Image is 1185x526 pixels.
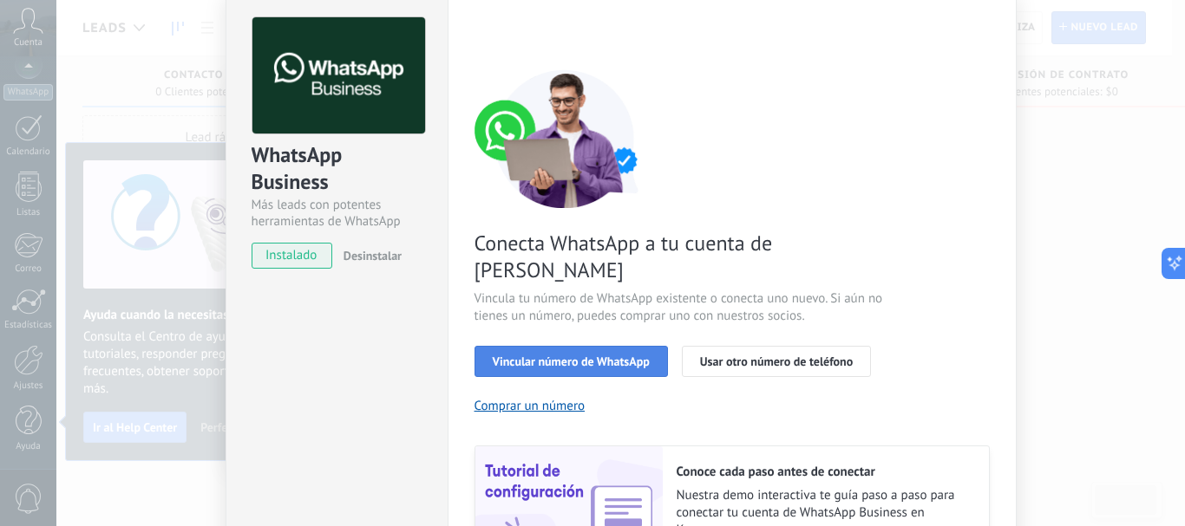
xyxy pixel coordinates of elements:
[682,346,871,377] button: Usar otro número de teléfono
[252,17,425,134] img: logo_main.png
[493,355,650,367] span: Vincular número de WhatsApp
[252,243,331,269] span: instalado
[475,230,887,283] span: Conecta WhatsApp a tu cuenta de [PERSON_NAME]
[252,197,422,230] div: Más leads con potentes herramientas de WhatsApp
[700,355,853,367] span: Usar otro número de teléfono
[252,141,422,197] div: WhatsApp Business
[344,248,402,263] span: Desinstalar
[475,69,657,208] img: connect number
[475,290,887,325] span: Vincula tu número de WhatsApp existente o conecta uno nuevo. Si aún no tienes un número, puedes c...
[337,243,402,269] button: Desinstalar
[475,398,586,414] button: Comprar un número
[677,464,972,480] h2: Conoce cada paso antes de conectar
[475,346,668,377] button: Vincular número de WhatsApp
